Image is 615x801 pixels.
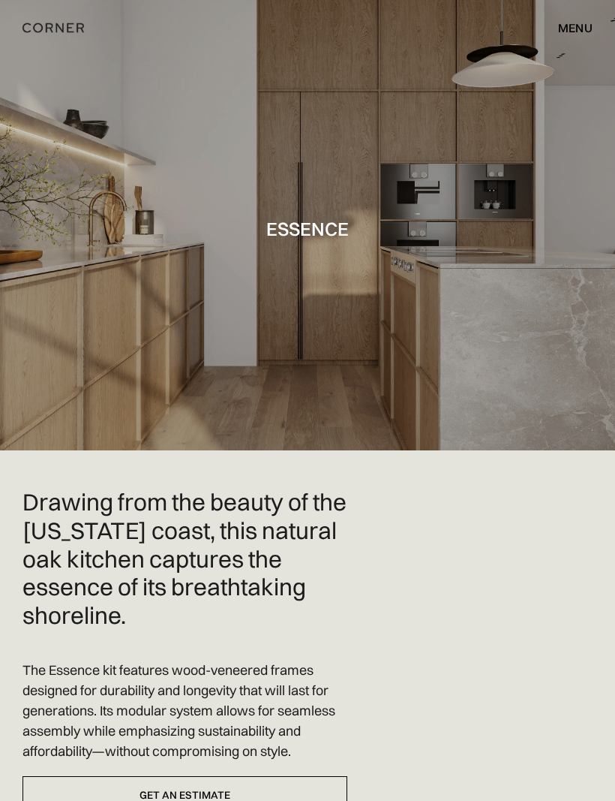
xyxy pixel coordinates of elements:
[22,660,347,761] p: The Essence kit features wood-veneered frames designed for durability and longevity that will las...
[558,22,592,34] div: menu
[266,218,349,239] h1: Essence
[22,488,347,630] h2: Drawing from the beauty of the [US_STATE] coast, this natural oak kitchen captures the essence of...
[543,15,592,41] div: menu
[22,18,142,38] a: home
